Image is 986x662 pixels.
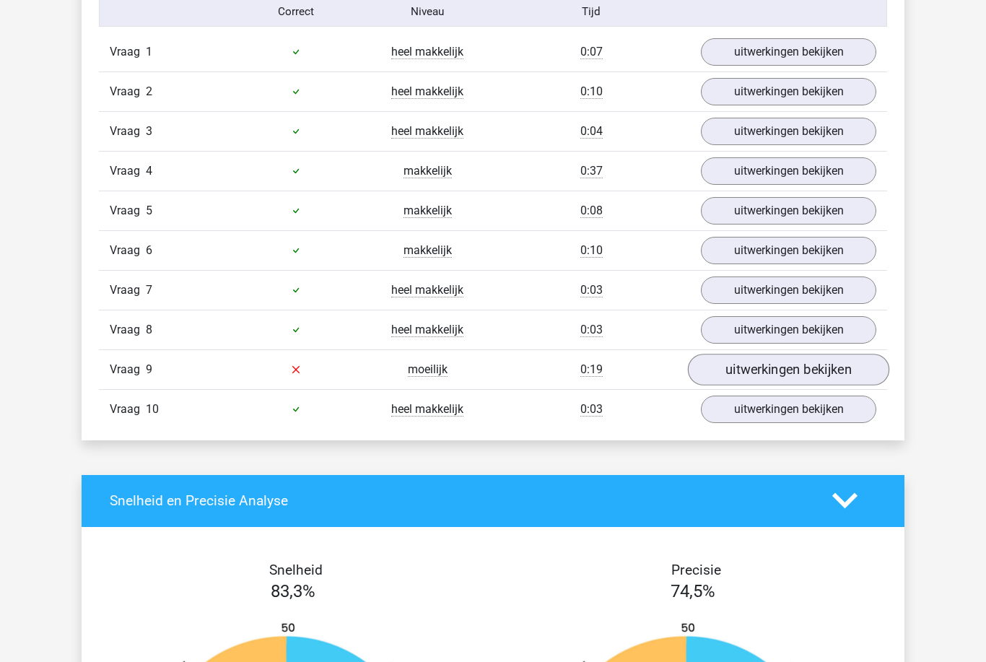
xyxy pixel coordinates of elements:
[146,283,152,297] span: 7
[146,323,152,336] span: 8
[580,124,603,139] span: 0:04
[146,204,152,217] span: 5
[391,402,463,417] span: heel makkelijk
[580,402,603,417] span: 0:03
[580,362,603,377] span: 0:19
[146,124,152,138] span: 3
[110,401,146,418] span: Vraag
[701,118,876,145] a: uitwerkingen bekijken
[671,581,715,601] span: 74,5%
[701,237,876,264] a: uitwerkingen bekijken
[493,4,690,20] div: Tijd
[146,243,152,257] span: 6
[110,162,146,180] span: Vraag
[701,396,876,423] a: uitwerkingen bekijken
[146,164,152,178] span: 4
[231,4,362,20] div: Correct
[391,283,463,297] span: heel makkelijk
[701,78,876,105] a: uitwerkingen bekijken
[403,243,452,258] span: makkelijk
[391,124,463,139] span: heel makkelijk
[580,84,603,99] span: 0:10
[688,354,889,386] a: uitwerkingen bekijken
[701,197,876,225] a: uitwerkingen bekijken
[580,164,603,178] span: 0:37
[391,323,463,337] span: heel makkelijk
[701,276,876,304] a: uitwerkingen bekijken
[580,45,603,59] span: 0:07
[146,45,152,58] span: 1
[403,164,452,178] span: makkelijk
[391,45,463,59] span: heel makkelijk
[110,83,146,100] span: Vraag
[146,84,152,98] span: 2
[580,204,603,218] span: 0:08
[510,562,882,578] h4: Precisie
[580,323,603,337] span: 0:03
[580,283,603,297] span: 0:03
[408,362,448,377] span: moeilijk
[271,581,315,601] span: 83,3%
[110,202,146,219] span: Vraag
[403,204,452,218] span: makkelijk
[580,243,603,258] span: 0:10
[110,562,482,578] h4: Snelheid
[110,492,811,509] h4: Snelheid en Precisie Analyse
[701,316,876,344] a: uitwerkingen bekijken
[362,4,493,20] div: Niveau
[146,402,159,416] span: 10
[110,361,146,378] span: Vraag
[110,321,146,339] span: Vraag
[701,38,876,66] a: uitwerkingen bekijken
[110,282,146,299] span: Vraag
[110,242,146,259] span: Vraag
[110,123,146,140] span: Vraag
[146,362,152,376] span: 9
[391,84,463,99] span: heel makkelijk
[110,43,146,61] span: Vraag
[701,157,876,185] a: uitwerkingen bekijken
